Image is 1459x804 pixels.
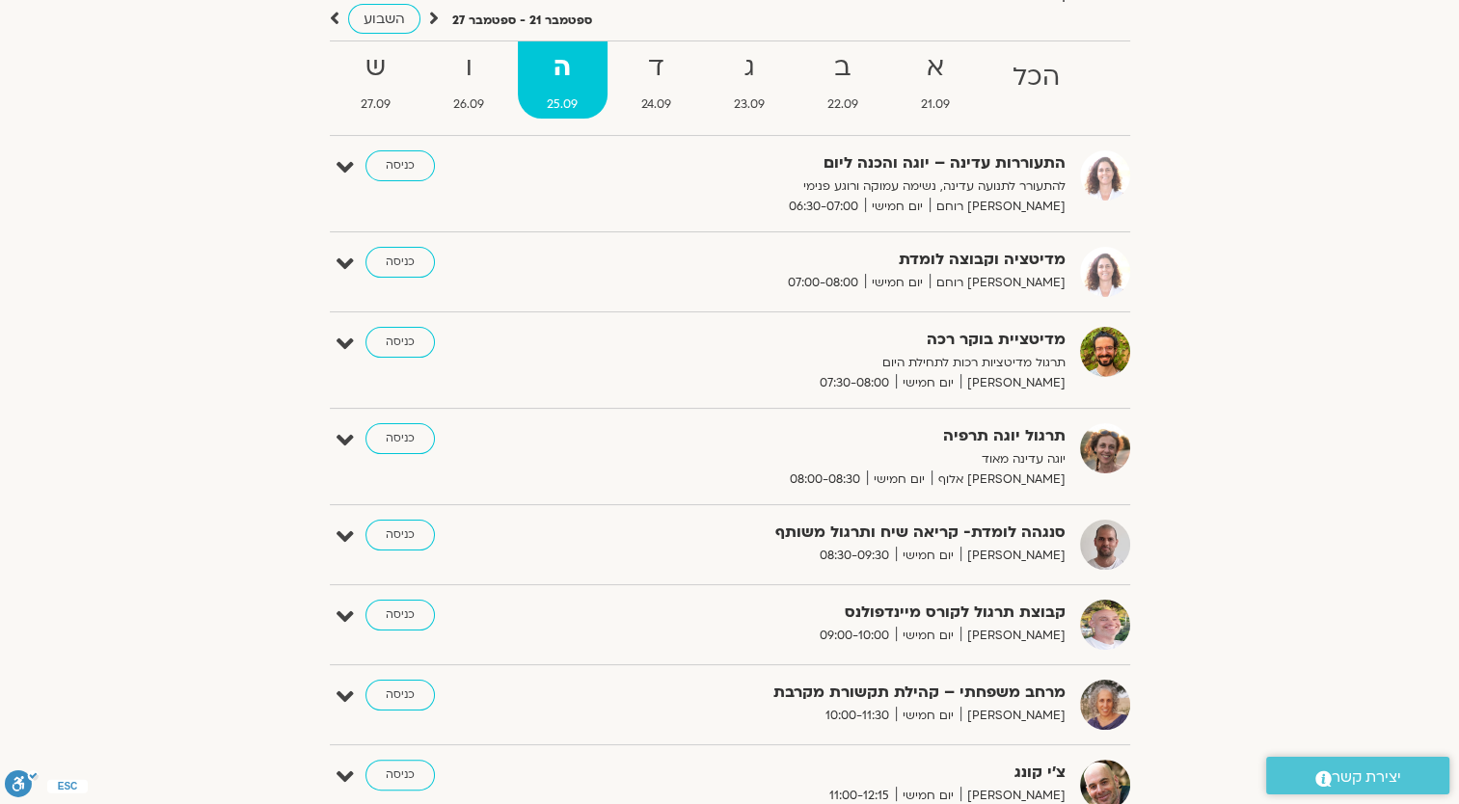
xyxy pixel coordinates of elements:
[891,94,979,115] span: 21.09
[611,46,700,90] strong: ד
[593,760,1066,786] strong: צ'י קונג
[819,706,896,726] span: 10:00-11:30
[704,46,794,90] strong: ג
[348,4,420,34] a: השבוע
[593,353,1066,373] p: תרגול מדיטציות רכות לתחילת היום
[983,56,1089,99] strong: הכל
[896,706,960,726] span: יום חמישי
[896,626,960,646] span: יום חמישי
[960,706,1066,726] span: [PERSON_NAME]
[424,46,514,90] strong: ו
[593,327,1066,353] strong: מדיטציית בוקר רכה
[930,273,1066,293] span: [PERSON_NAME] רוחם
[891,41,979,119] a: א21.09
[365,680,435,710] a: כניסה
[364,10,405,28] span: השבוע
[593,449,1066,469] p: יוגה עדינה מאוד
[593,600,1066,626] strong: קבוצת תרגול לקורס מיינדפולנס
[424,94,514,115] span: 26.09
[783,469,867,490] span: 08:00-08:30
[365,150,435,181] a: כניסה
[983,41,1089,119] a: הכל
[365,520,435,550] a: כניסה
[704,94,794,115] span: 23.09
[930,197,1066,217] span: [PERSON_NAME] רוחם
[813,626,896,646] span: 09:00-10:00
[593,247,1066,273] strong: מדיטציה וקבוצה לומדת
[782,197,865,217] span: 06:30-07:00
[932,469,1066,490] span: [PERSON_NAME] אלוף
[593,520,1066,546] strong: סנגהה לומדת- קריאה שיח ותרגול משותף
[365,327,435,358] a: כניסה
[704,41,794,119] a: ג23.09
[424,41,514,119] a: ו26.09
[781,273,865,293] span: 07:00-08:00
[865,197,930,217] span: יום חמישי
[611,94,700,115] span: 24.09
[365,247,435,278] a: כניסה
[896,546,960,566] span: יום חמישי
[332,41,420,119] a: ש27.09
[365,760,435,791] a: כניסה
[593,680,1066,706] strong: מרחב משפחתי – קהילת תקשורת מקרבת
[593,176,1066,197] p: להתעורר לתנועה עדינה, נשימה עמוקה ורוגע פנימי
[891,46,979,90] strong: א
[365,600,435,630] a: כניסה
[593,150,1066,176] strong: התעוררות עדינה – יוגה והכנה ליום
[611,41,700,119] a: ד24.09
[960,546,1066,566] span: [PERSON_NAME]
[365,423,435,454] a: כניסה
[813,373,896,393] span: 07:30-08:00
[797,41,887,119] a: ב22.09
[332,46,420,90] strong: ש
[960,626,1066,646] span: [PERSON_NAME]
[797,94,887,115] span: 22.09
[797,46,887,90] strong: ב
[867,469,932,490] span: יום חמישי
[813,546,896,566] span: 08:30-09:30
[960,373,1066,393] span: [PERSON_NAME]
[452,11,592,31] p: ספטמבר 21 - ספטמבר 27
[518,46,608,90] strong: ה
[593,423,1066,449] strong: תרגול יוגה תרפיה
[332,94,420,115] span: 27.09
[865,273,930,293] span: יום חמישי
[518,41,608,119] a: ה25.09
[1332,764,1401,791] span: יצירת קשר
[896,373,960,393] span: יום חמישי
[1266,757,1449,794] a: יצירת קשר
[518,94,608,115] span: 25.09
